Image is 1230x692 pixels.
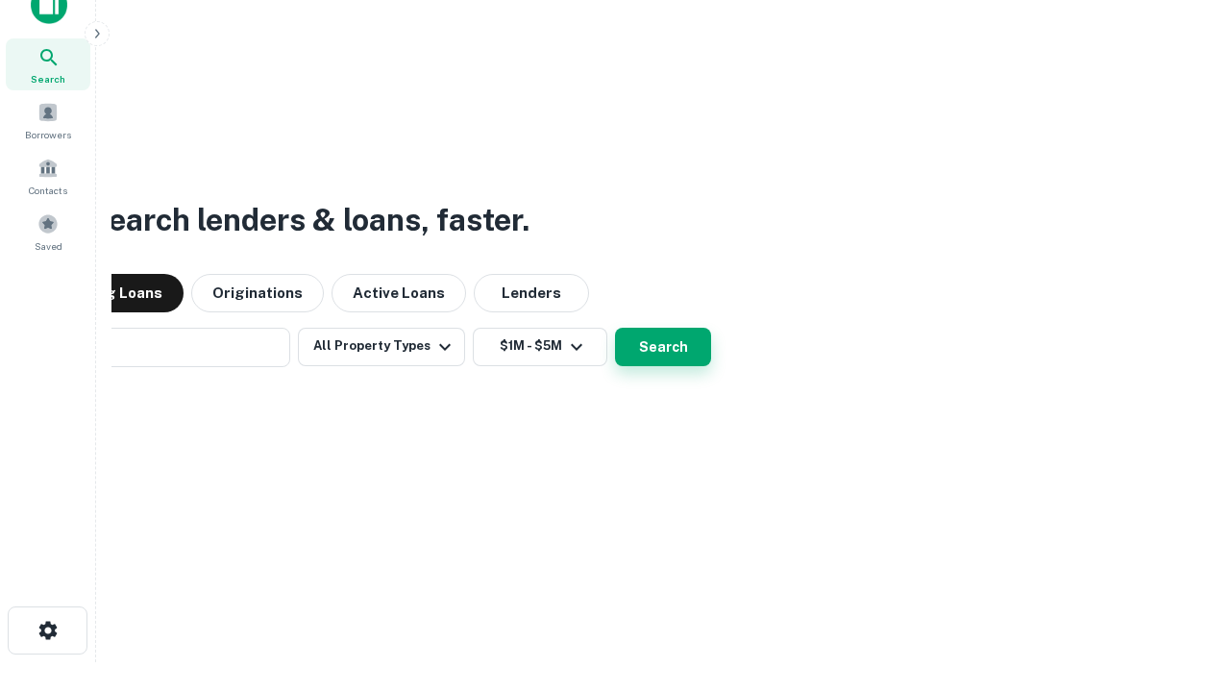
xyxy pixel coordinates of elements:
[6,94,90,146] a: Borrowers
[473,328,607,366] button: $1M - $5M
[1134,477,1230,569] iframe: Chat Widget
[29,183,67,198] span: Contacts
[35,238,62,254] span: Saved
[6,150,90,202] a: Contacts
[6,206,90,258] a: Saved
[6,38,90,90] a: Search
[298,328,465,366] button: All Property Types
[474,274,589,312] button: Lenders
[31,71,65,86] span: Search
[615,328,711,366] button: Search
[25,127,71,142] span: Borrowers
[191,274,324,312] button: Originations
[332,274,466,312] button: Active Loans
[87,197,529,243] h3: Search lenders & loans, faster.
